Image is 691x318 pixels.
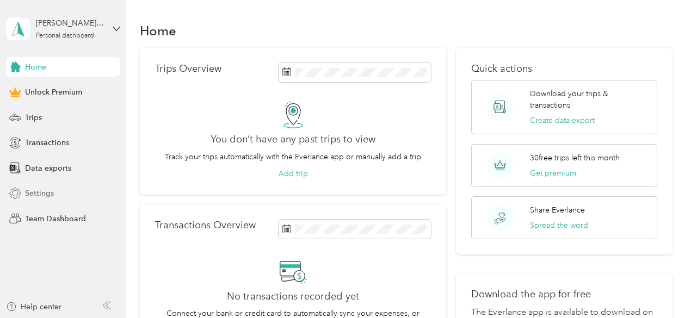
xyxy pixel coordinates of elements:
iframe: Everlance-gr Chat Button Frame [630,257,691,318]
button: Help center [6,301,61,313]
span: Settings [25,188,54,199]
span: Unlock Premium [25,86,82,98]
p: 30 free trips left this month [530,152,620,164]
button: Spread the word [530,220,588,231]
p: Quick actions [471,63,657,74]
span: Trips [25,112,42,123]
h2: No transactions recorded yet [227,291,359,302]
p: Trips Overview [155,63,221,74]
button: Create data export [530,115,595,126]
p: Transactions Overview [155,220,256,231]
p: Share Everlance [530,204,585,216]
h2: You don’t have any past trips to view [211,134,375,145]
span: Transactions [25,137,69,148]
button: Get premium [530,167,576,179]
span: Data exports [25,163,71,174]
p: Download the app for free [471,289,657,300]
div: [PERSON_NAME][EMAIL_ADDRESS][DOMAIN_NAME] [36,17,104,29]
span: Home [25,61,46,73]
p: Download your trips & transactions [530,88,649,111]
div: Personal dashboard [36,33,94,39]
h1: Home [140,25,176,36]
p: Track your trips automatically with the Everlance app or manually add a trip [165,151,421,163]
button: Add trip [279,168,308,179]
span: Team Dashboard [25,213,86,225]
